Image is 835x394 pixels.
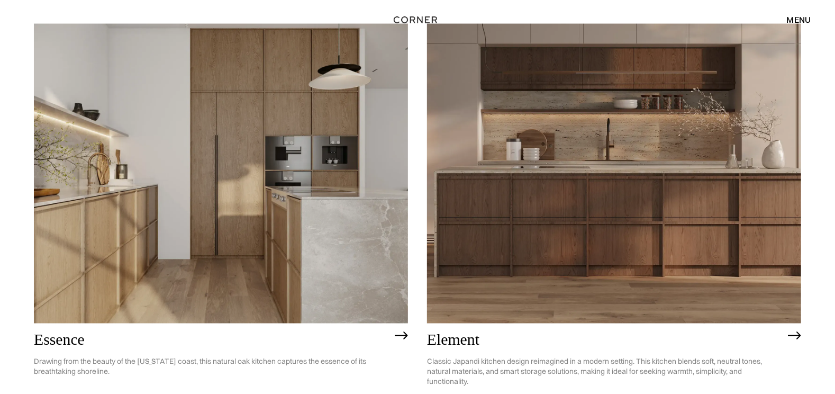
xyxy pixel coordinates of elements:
h2: Element [427,331,783,348]
a: home [388,13,447,26]
div: menu [787,15,811,24]
p: Drawing from the beauty of the [US_STATE] coast, this natural oak kitchen captures the essence of... [34,348,389,384]
h2: Essence [34,331,389,348]
div: menu [776,11,811,29]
